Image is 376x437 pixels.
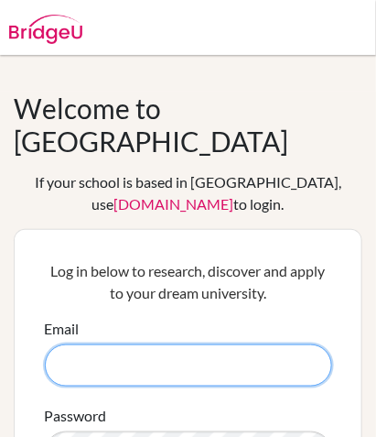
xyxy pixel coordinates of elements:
label: Password [45,405,107,427]
h1: Welcome to [GEOGRAPHIC_DATA] [14,92,362,158]
img: Bridge-U [9,15,82,44]
p: Log in below to research, discover and apply to your dream university. [45,260,332,304]
div: If your school is based in [GEOGRAPHIC_DATA], use to login. [14,171,362,215]
a: [DOMAIN_NAME] [114,195,234,213]
label: Email [45,318,80,340]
